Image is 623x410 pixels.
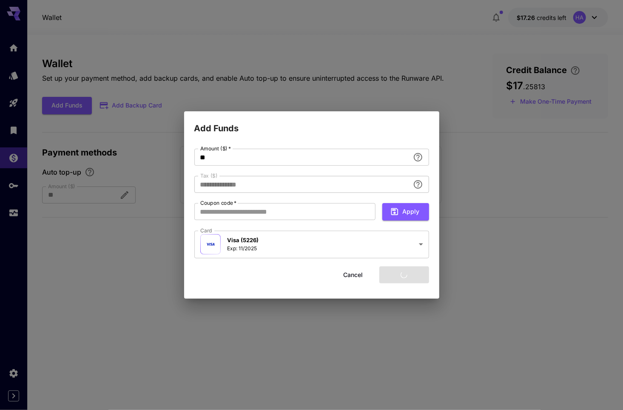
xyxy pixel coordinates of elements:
[200,172,218,179] label: Tax ($)
[200,227,212,234] label: Card
[200,145,231,152] label: Amount ($)
[200,199,237,206] label: Coupon code
[228,236,259,245] p: Visa (5226)
[382,203,429,221] button: Apply
[334,266,373,284] button: Cancel
[228,245,259,252] p: Exp: 11/2025
[184,111,439,135] h2: Add Funds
